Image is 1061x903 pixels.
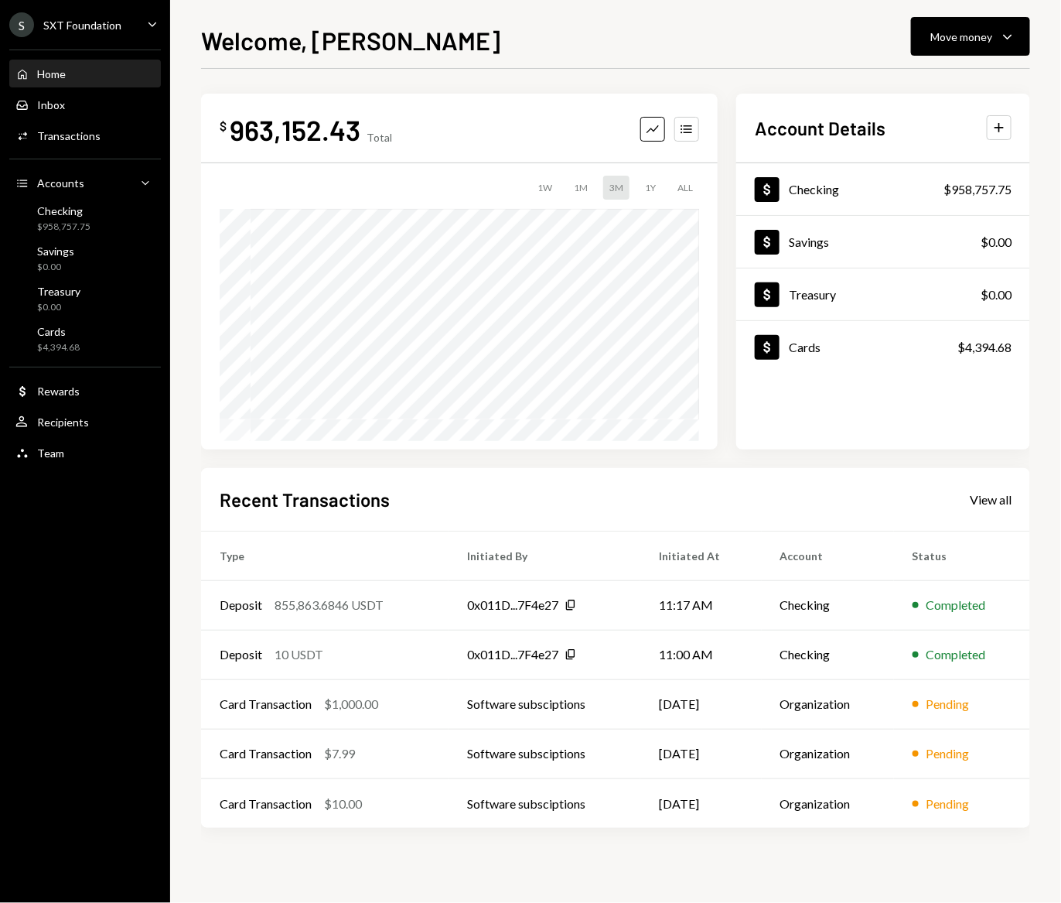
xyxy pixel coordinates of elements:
[9,439,161,467] a: Team
[736,216,1030,268] a: Savings$0.00
[789,340,820,354] div: Cards
[736,321,1030,373] a: Cards$4,394.68
[9,200,161,237] a: Checking$958,757.75
[230,112,360,147] div: 963,152.43
[9,121,161,149] a: Transactions
[9,12,34,37] div: S
[275,645,323,664] div: 10 USDT
[926,744,970,763] div: Pending
[367,131,392,144] div: Total
[37,446,64,460] div: Team
[37,245,74,258] div: Savings
[37,129,101,142] div: Transactions
[201,25,500,56] h1: Welcome, [PERSON_NAME]
[37,204,90,217] div: Checking
[981,286,1012,304] div: $0.00
[755,115,885,141] h2: Account Details
[789,234,829,249] div: Savings
[37,416,89,429] div: Recipients
[9,320,161,357] a: Cards$4,394.68
[467,645,558,664] div: 0x011D...7F4e27
[970,491,1012,508] a: View all
[911,17,1030,56] button: Move money
[449,778,640,828] td: Software subsciptions
[449,531,640,580] th: Initiated By
[762,531,894,580] th: Account
[926,596,986,614] div: Completed
[220,795,312,813] div: Card Transaction
[789,182,839,197] div: Checking
[671,176,699,200] div: ALL
[449,729,640,778] td: Software subsciptions
[37,341,80,354] div: $4,394.68
[37,98,65,111] div: Inbox
[37,221,90,234] div: $958,757.75
[37,67,66,80] div: Home
[43,19,121,32] div: SXT Foundation
[9,280,161,317] a: Treasury$0.00
[275,596,384,614] div: 855,863.6846 USDT
[201,531,449,580] th: Type
[981,233,1012,251] div: $0.00
[640,679,761,729] td: [DATE]
[324,744,355,763] div: $7.99
[37,325,80,338] div: Cards
[640,729,761,778] td: [DATE]
[9,408,161,436] a: Recipients
[37,301,80,314] div: $0.00
[220,596,262,614] div: Deposit
[762,729,894,778] td: Organization
[220,744,312,763] div: Card Transaction
[220,695,312,713] div: Card Transaction
[640,778,761,828] td: [DATE]
[467,596,558,614] div: 0x011D...7F4e27
[762,679,894,729] td: Organization
[762,630,894,679] td: Checking
[9,60,161,87] a: Home
[930,29,992,45] div: Move money
[568,176,594,200] div: 1M
[37,285,80,298] div: Treasury
[531,176,558,200] div: 1W
[640,580,761,630] td: 11:17 AM
[603,176,629,200] div: 3M
[762,580,894,630] td: Checking
[37,385,80,398] div: Rewards
[37,176,84,190] div: Accounts
[220,118,227,134] div: $
[736,163,1030,215] a: Checking$958,757.75
[9,169,161,197] a: Accounts
[639,176,662,200] div: 1Y
[640,630,761,679] td: 11:00 AM
[762,778,894,828] td: Organization
[220,645,262,664] div: Deposit
[220,487,390,512] h2: Recent Transactions
[957,338,1012,357] div: $4,394.68
[789,287,836,302] div: Treasury
[37,261,74,274] div: $0.00
[9,240,161,277] a: Savings$0.00
[926,695,970,713] div: Pending
[943,180,1012,199] div: $958,757.75
[324,795,362,813] div: $10.00
[926,795,970,813] div: Pending
[9,91,161,118] a: Inbox
[640,531,761,580] th: Initiated At
[736,269,1030,320] a: Treasury$0.00
[449,679,640,729] td: Software subsciptions
[324,695,378,713] div: $1,000.00
[970,492,1012,508] div: View all
[926,645,986,664] div: Completed
[9,377,161,405] a: Rewards
[894,531,1030,580] th: Status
